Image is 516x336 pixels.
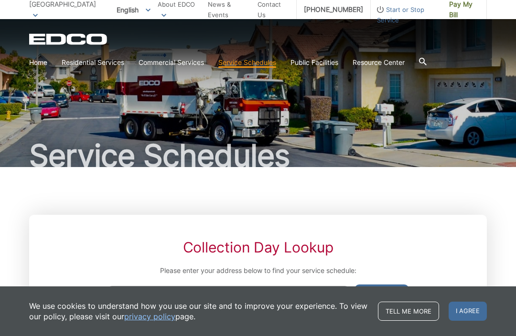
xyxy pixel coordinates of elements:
[353,57,405,68] a: Resource Center
[378,302,439,321] a: Tell me more
[29,57,47,68] a: Home
[29,301,368,322] p: We use cookies to understand how you use our site and to improve your experience. To view our pol...
[449,302,487,321] span: I agree
[107,265,409,276] p: Please enter your address below to find your service schedule:
[29,140,487,171] h1: Service Schedules
[290,57,338,68] a: Public Facilities
[139,57,204,68] a: Commercial Services
[218,57,276,68] a: Service Schedules
[124,311,175,322] a: privacy policy
[107,239,409,256] h2: Collection Day Lookup
[62,57,124,68] a: Residential Services
[355,284,409,304] button: Lookup
[109,2,158,18] span: English
[29,33,108,45] a: EDCD logo. Return to the homepage.
[107,286,350,303] input: Enter Address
